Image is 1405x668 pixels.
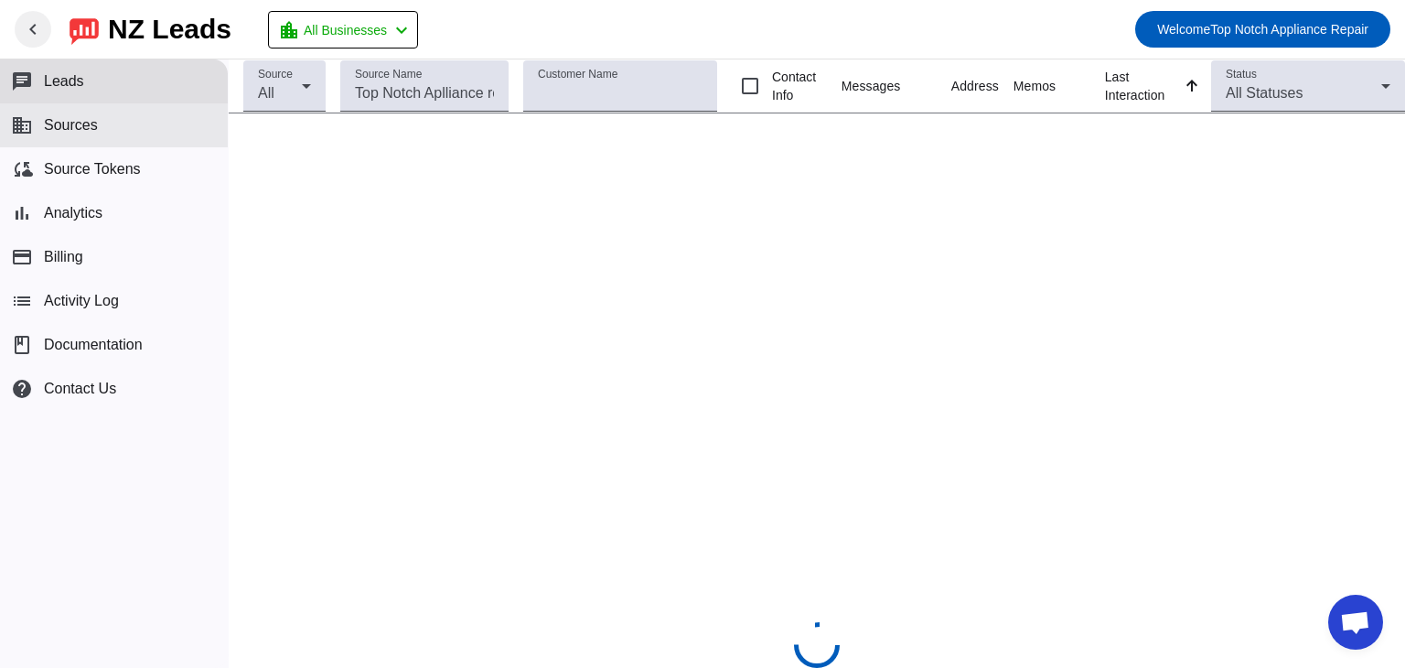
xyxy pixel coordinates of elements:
mat-icon: business [11,114,33,136]
span: Leads [44,73,84,90]
input: Top Notch Aplliance repair [355,82,494,104]
span: Sources [44,117,98,134]
span: Top Notch Appliance Repair [1157,16,1368,42]
span: Billing [44,249,83,265]
img: logo [70,14,99,45]
mat-label: Status [1226,69,1257,81]
span: All Businesses [304,17,387,43]
span: All Statuses [1226,85,1303,101]
mat-label: Source [258,69,293,81]
mat-label: Customer Name [538,69,617,81]
span: Contact Us [44,381,116,397]
mat-icon: cloud_sync [11,158,33,180]
mat-icon: chevron_left [22,18,44,40]
th: Address [951,59,1014,113]
span: Activity Log [44,293,119,309]
span: Source Tokens [44,161,141,178]
div: Last Interaction [1105,68,1182,104]
th: Memos [1014,59,1105,113]
div: Open chat [1328,595,1383,650]
th: Messages [842,59,951,113]
mat-icon: chat [11,70,33,92]
label: Contact Info [768,68,827,104]
mat-label: Source Name [355,69,422,81]
mat-icon: bar_chart [11,202,33,224]
mat-icon: list [11,290,33,312]
span: All [258,85,274,101]
span: Documentation [44,337,143,353]
mat-icon: chevron_left [391,19,413,41]
div: NZ Leads [108,16,231,42]
button: All Businesses [268,11,418,48]
button: WelcomeTop Notch Appliance Repair [1135,11,1390,48]
mat-icon: location_city [278,19,300,41]
mat-icon: help [11,378,33,400]
span: book [11,334,33,356]
span: Welcome [1157,22,1210,37]
mat-icon: payment [11,246,33,268]
span: Analytics [44,205,102,221]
